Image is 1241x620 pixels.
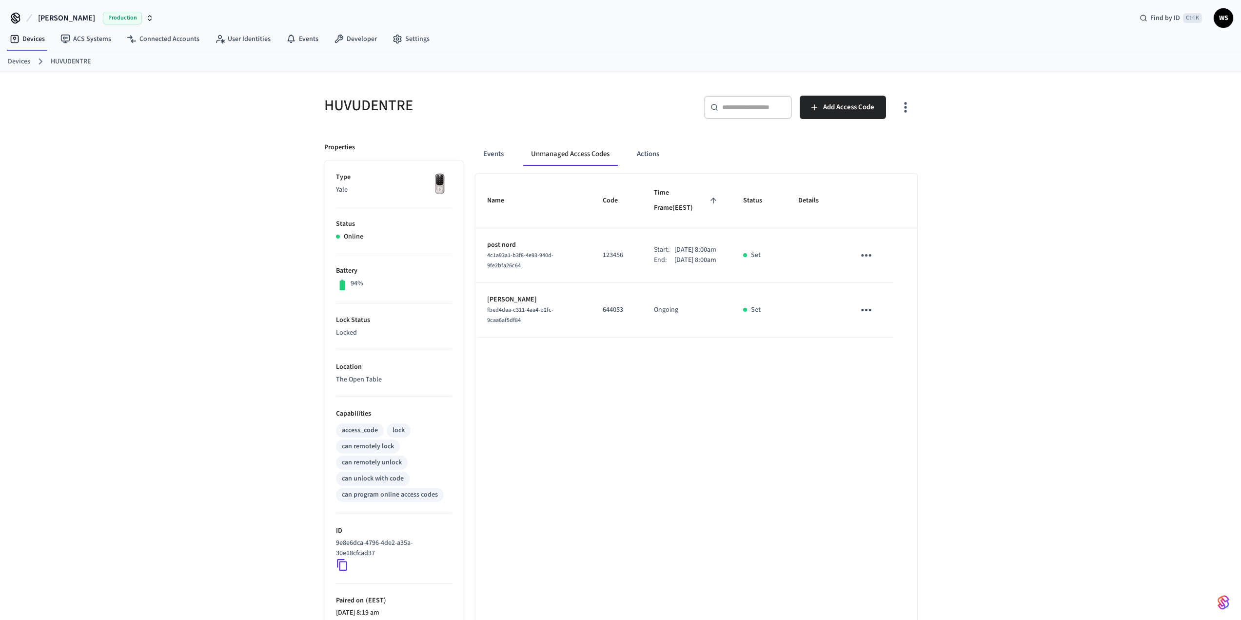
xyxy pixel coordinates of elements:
[351,279,363,289] p: 94%
[1215,9,1232,27] span: WS
[336,608,452,618] p: [DATE] 8:19 am
[336,172,452,182] p: Type
[823,101,874,114] span: Add Access Code
[603,193,630,208] span: Code
[1214,8,1233,28] button: WS
[475,142,512,166] button: Events
[278,30,326,48] a: Events
[798,193,831,208] span: Details
[1150,13,1180,23] span: Find by ID
[674,255,716,265] p: [DATE] 8:00am
[487,306,553,324] span: fbed4daa-c311-4aa4-b2fc-9caa6af5df84
[523,142,617,166] button: Unmanaged Access Codes
[475,142,917,166] div: ant example
[336,315,452,325] p: Lock Status
[324,142,355,153] p: Properties
[603,250,630,260] p: 123456
[336,266,452,276] p: Battery
[324,96,615,116] h5: HUVUDENTRE
[487,193,517,208] span: Name
[336,409,452,419] p: Capabilities
[326,30,385,48] a: Developer
[364,596,386,605] span: ( EEST )
[629,142,667,166] button: Actions
[336,185,452,195] p: Yale
[53,30,119,48] a: ACS Systems
[428,172,452,197] img: Yale Assure Touchscreen Wifi Smart Lock, Satin Nickel, Front
[800,96,886,119] button: Add Access Code
[487,251,553,270] span: 4c1a93a1-b3f8-4e93-940d-9fe2bfa26c64
[342,425,378,436] div: access_code
[103,12,142,24] span: Production
[207,30,278,48] a: User Identities
[393,425,405,436] div: lock
[487,240,580,250] p: post nord
[8,57,30,67] a: Devices
[119,30,207,48] a: Connected Accounts
[674,245,716,255] p: [DATE] 8:00am
[487,295,580,305] p: [PERSON_NAME]
[654,185,720,216] span: Time Frame(EEST)
[654,255,674,265] div: End:
[342,441,394,452] div: can remotely lock
[642,283,731,338] td: Ongoing
[336,538,448,559] p: 9e8e6dca-4796-4de2-a35a-30e18cfcad37
[336,596,452,606] p: Paired on
[743,193,775,208] span: Status
[1132,9,1210,27] div: Find by IDCtrl K
[2,30,53,48] a: Devices
[1183,13,1202,23] span: Ctrl K
[336,328,452,338] p: Locked
[344,232,363,242] p: Online
[751,305,761,315] p: Set
[385,30,437,48] a: Settings
[654,245,674,255] div: Start:
[1218,595,1229,610] img: SeamLogoGradient.69752ec5.svg
[342,458,402,468] div: can remotely unlock
[475,174,917,338] table: sticky table
[751,250,761,260] p: Set
[336,375,452,385] p: The Open Table
[51,57,91,67] a: HUVUDENTRE
[336,219,452,229] p: Status
[38,12,95,24] span: [PERSON_NAME]
[336,526,452,536] p: ID
[336,362,452,372] p: Location
[342,490,438,500] div: can program online access codes
[342,474,404,484] div: can unlock with code
[603,305,630,315] p: 644053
